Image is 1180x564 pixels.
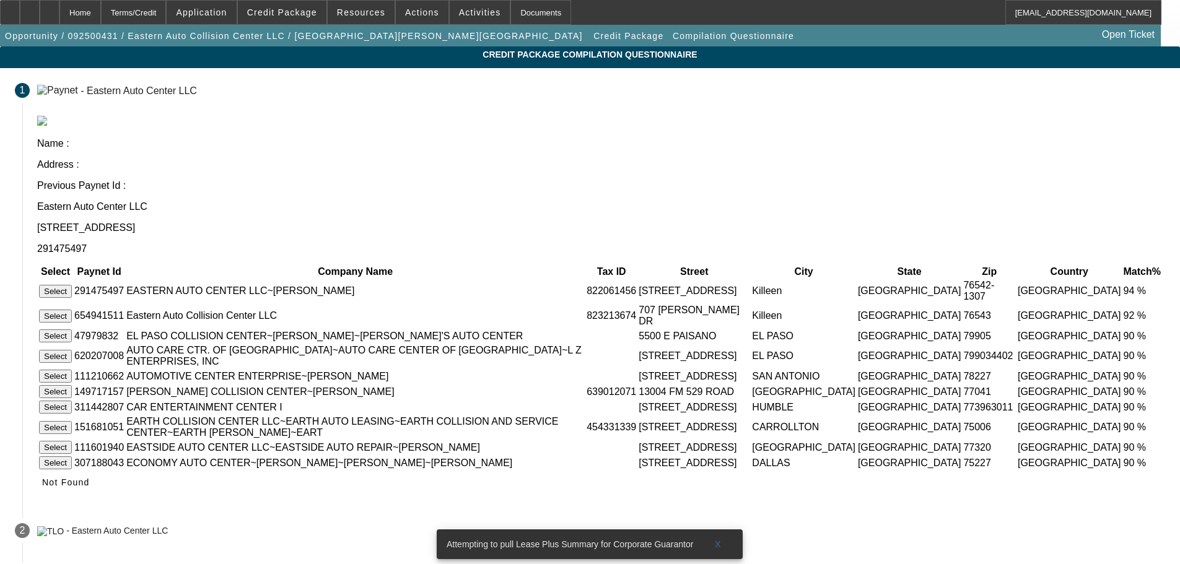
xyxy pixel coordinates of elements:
td: Eastern Auto Collision Center LLC [126,304,585,328]
span: 1 [20,85,25,96]
a: Open Ticket [1097,24,1160,45]
th: Zip [963,266,1016,278]
td: EL PASO COLLISION CENTER~[PERSON_NAME]~[PERSON_NAME]'S AUTO CENTER [126,329,585,343]
button: Application [167,1,236,24]
button: Select [39,350,72,363]
td: [STREET_ADDRESS] [638,415,750,439]
td: [GEOGRAPHIC_DATA] [1017,344,1122,368]
td: [GEOGRAPHIC_DATA] [1017,329,1122,343]
td: [GEOGRAPHIC_DATA] [857,279,962,303]
td: [GEOGRAPHIC_DATA] [857,329,962,343]
td: DALLAS [751,456,856,470]
td: 77320 [963,440,1016,454]
td: AUTO CARE CTR. OF [GEOGRAPHIC_DATA]~AUTO CARE CENTER OF [GEOGRAPHIC_DATA]~L Z ENTERPRISES, INC [126,344,585,368]
span: Credit Package [593,31,663,41]
button: Select [39,421,72,434]
div: - Eastern Auto Center LLC [81,85,197,95]
td: 291475497 [74,279,125,303]
td: 77041 [963,384,1016,399]
p: [STREET_ADDRESS] [37,222,1165,233]
div: - Eastern Auto Center LLC [66,526,168,536]
th: Match% [1123,266,1161,278]
th: City [751,266,856,278]
td: [GEOGRAPHIC_DATA] [1017,279,1122,303]
td: [GEOGRAPHIC_DATA] [857,400,962,414]
button: Select [39,370,72,383]
span: Resources [337,7,385,17]
td: [GEOGRAPHIC_DATA] [857,456,962,470]
img: TLO [37,526,64,536]
td: 75006 [963,415,1016,439]
th: Select [38,266,72,278]
td: 75227 [963,456,1016,470]
td: 773963011 [963,400,1016,414]
button: Select [39,385,72,398]
td: 90 % [1123,400,1161,414]
td: 311442807 [74,400,125,414]
td: 13004 FM 529 ROAD [638,384,750,399]
th: Tax ID [586,266,637,278]
td: 90 % [1123,344,1161,368]
td: 307188043 [74,456,125,470]
td: 620207008 [74,344,125,368]
td: AUTOMOTIVE CENTER ENTERPRISE~[PERSON_NAME] [126,369,585,383]
td: EASTSIDE AUTO CENTER LLC~EASTSIDE AUTO REPAIR~[PERSON_NAME] [126,440,585,454]
td: Killeen [751,279,856,303]
td: 5500 E PAISANO [638,329,750,343]
td: EL PASO [751,329,856,343]
td: [GEOGRAPHIC_DATA] [857,415,962,439]
td: [STREET_ADDRESS] [638,344,750,368]
td: 823213674 [586,304,637,328]
td: [STREET_ADDRESS] [638,369,750,383]
th: State [857,266,962,278]
td: [GEOGRAPHIC_DATA] [1017,415,1122,439]
td: Killeen [751,304,856,328]
button: Resources [328,1,395,24]
td: 90 % [1123,369,1161,383]
button: Select [39,401,72,414]
div: Attempting to pull Lease Plus Summary for Corporate Guarantor [437,529,698,559]
td: 90 % [1123,440,1161,454]
td: 707 [PERSON_NAME] DR [638,304,750,328]
td: [GEOGRAPHIC_DATA] [1017,400,1122,414]
td: [GEOGRAPHIC_DATA] [1017,456,1122,470]
button: Not Found [37,471,95,493]
button: Compilation Questionnaire [670,25,797,47]
td: 79905 [963,329,1016,343]
td: 90 % [1123,329,1161,343]
td: 78227 [963,369,1016,383]
td: 149717157 [74,384,125,399]
td: 799034402 [963,344,1016,368]
td: EL PASO [751,344,856,368]
td: 90 % [1123,384,1161,399]
td: 90 % [1123,456,1161,470]
td: HUMBLE [751,400,856,414]
td: 90 % [1123,415,1161,439]
td: [GEOGRAPHIC_DATA] [751,384,856,399]
th: Paynet Id [74,266,125,278]
p: Previous Paynet Id : [37,180,1165,191]
span: Application [176,7,227,17]
td: 151681051 [74,415,125,439]
button: Select [39,456,72,469]
span: Opportunity / 092500431 / Eastern Auto Collision Center LLC / [GEOGRAPHIC_DATA][PERSON_NAME][GEOG... [5,31,583,41]
p: 291475497 [37,243,1165,254]
td: [GEOGRAPHIC_DATA] [857,384,962,399]
td: 111210662 [74,369,125,383]
td: [STREET_ADDRESS] [638,456,750,470]
td: [GEOGRAPHIC_DATA] [857,344,962,368]
button: Select [39,310,72,323]
button: Activities [450,1,510,24]
span: Not Found [42,477,90,487]
td: [STREET_ADDRESS] [638,279,750,303]
td: 47979832 [74,329,125,343]
img: paynet_logo.jpg [37,116,47,126]
td: 76542-1307 [963,279,1016,303]
span: Compilation Questionnaire [673,31,794,41]
td: [STREET_ADDRESS] [638,440,750,454]
img: Paynet [37,85,78,96]
td: [GEOGRAPHIC_DATA] [857,440,962,454]
span: X [715,539,722,549]
td: SAN ANTONIO [751,369,856,383]
p: Eastern Auto Center LLC [37,201,1165,212]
